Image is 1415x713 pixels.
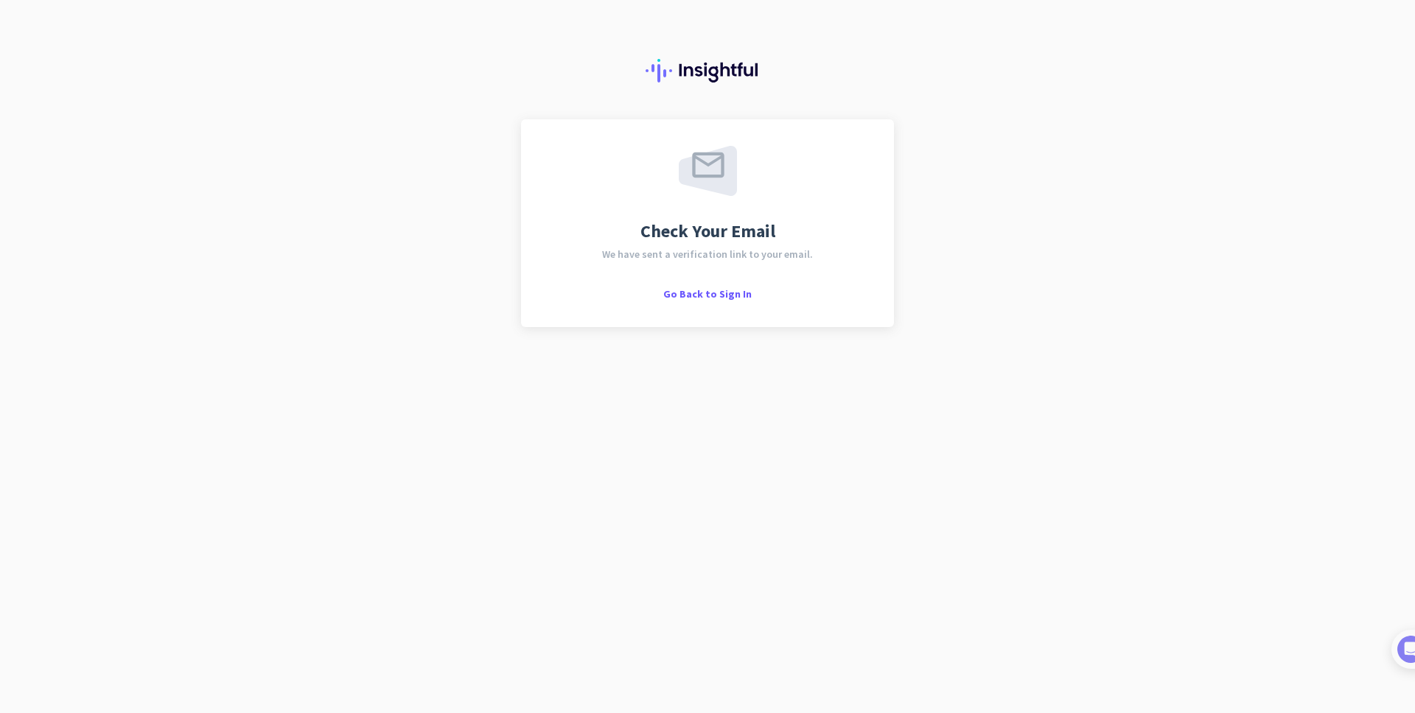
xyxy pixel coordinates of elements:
[646,59,769,82] img: Insightful
[602,249,813,259] span: We have sent a verification link to your email.
[640,222,775,240] span: Check Your Email
[679,146,737,196] img: email-sent
[663,287,752,301] span: Go Back to Sign In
